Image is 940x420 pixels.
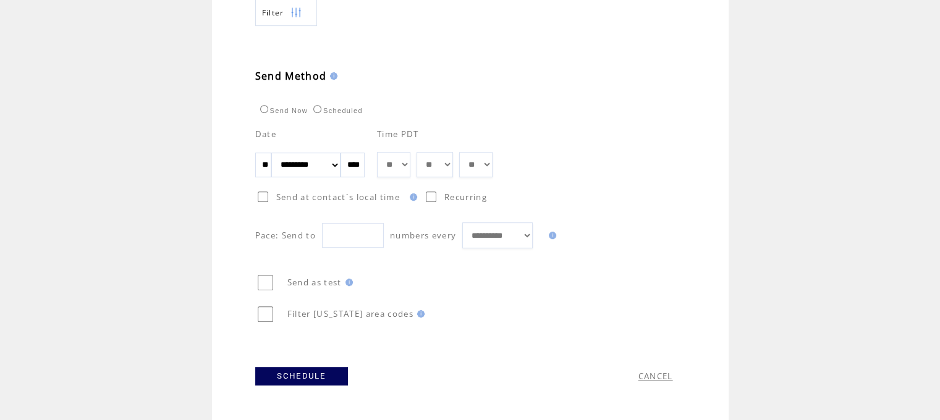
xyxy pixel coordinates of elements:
[287,308,413,319] span: Filter [US_STATE] area codes
[276,191,400,203] span: Send at contact`s local time
[390,230,456,241] span: numbers every
[255,367,348,385] a: SCHEDULE
[326,72,337,80] img: help.gif
[638,371,673,382] a: CANCEL
[257,107,308,114] label: Send Now
[413,310,425,317] img: help.gif
[545,232,556,239] img: help.gif
[377,128,419,140] span: Time PDT
[255,230,316,241] span: Pace: Send to
[255,69,327,83] span: Send Method
[262,7,284,18] span: Show filters
[310,107,363,114] label: Scheduled
[260,105,268,113] input: Send Now
[444,191,487,203] span: Recurring
[406,193,417,201] img: help.gif
[287,277,342,288] span: Send as test
[313,105,321,113] input: Scheduled
[342,279,353,286] img: help.gif
[255,128,276,140] span: Date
